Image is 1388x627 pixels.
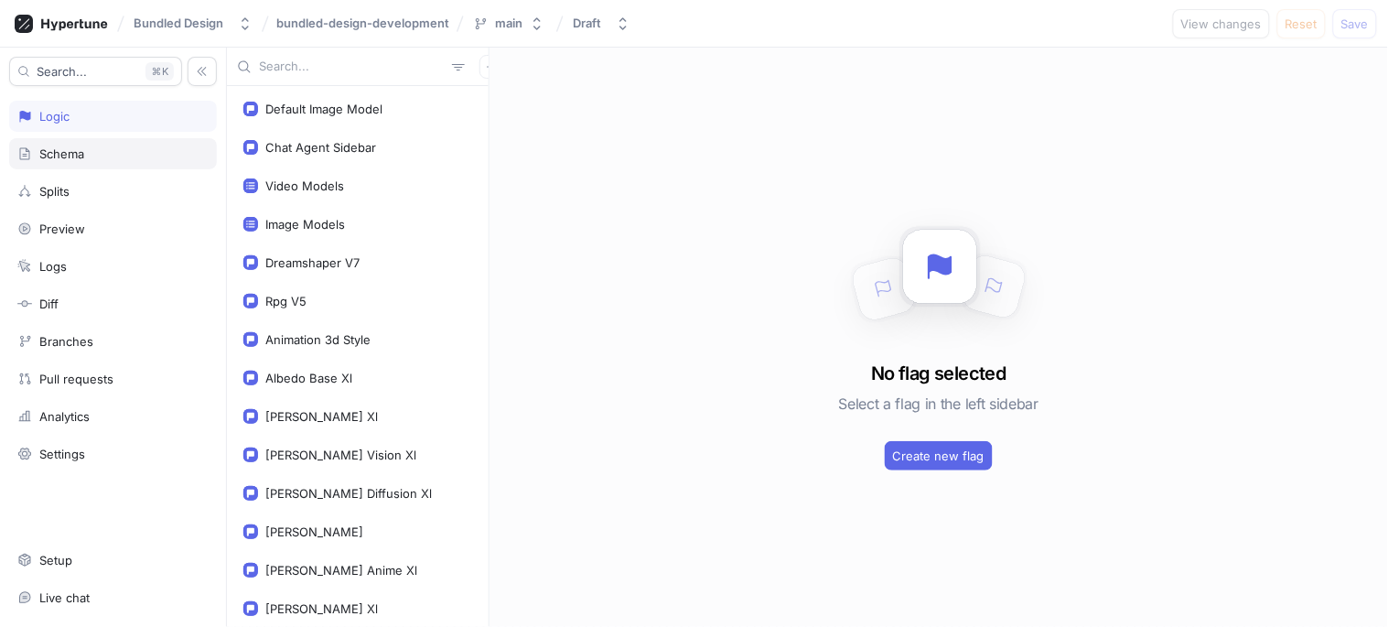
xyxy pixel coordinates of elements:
span: Create new flag [893,450,985,461]
div: Live chat [39,590,90,605]
span: Reset [1286,18,1318,29]
span: View changes [1181,18,1262,29]
button: Save [1333,9,1377,38]
div: Settings [39,447,85,461]
div: Dreamshaper V7 [265,255,360,270]
h5: Select a flag in the left sidebar [839,387,1038,420]
div: Animation 3d Style [265,332,371,347]
button: Reset [1277,9,1326,38]
span: Save [1341,18,1369,29]
div: [PERSON_NAME] Xl [265,409,378,424]
div: Splits [39,184,70,199]
span: Search... [37,66,87,77]
div: Rpg V5 [265,294,307,308]
div: Albedo Base Xl [265,371,352,385]
div: K [145,62,174,81]
div: Schema [39,146,84,161]
div: Branches [39,334,93,349]
div: Bundled Design [134,16,223,31]
div: Video Models [265,178,344,193]
div: Chat Agent Sidebar [265,140,376,155]
button: Search...K [9,57,182,86]
div: Image Models [265,217,345,232]
button: Draft [565,8,638,38]
div: [PERSON_NAME] Diffusion Xl [265,486,432,501]
div: Preview [39,222,85,236]
div: [PERSON_NAME] Anime Xl [265,563,417,578]
div: Logic [39,109,70,124]
div: main [495,16,522,31]
div: Diff [39,297,59,311]
div: [PERSON_NAME] [265,524,363,539]
h3: No flag selected [871,360,1006,387]
div: Setup [39,553,72,568]
div: Draft [573,16,601,31]
div: Default Image Model [265,102,382,116]
div: Analytics [39,409,90,424]
div: [PERSON_NAME] Vision Xl [265,448,416,462]
button: View changes [1173,9,1270,38]
button: main [466,8,552,38]
input: Search... [259,58,445,76]
button: Bundled Design [126,8,260,38]
div: [PERSON_NAME] Xl [265,601,378,616]
div: Pull requests [39,372,113,386]
span: bundled-design-development [276,16,449,29]
div: Logs [39,259,67,274]
button: Create new flag [885,441,993,470]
